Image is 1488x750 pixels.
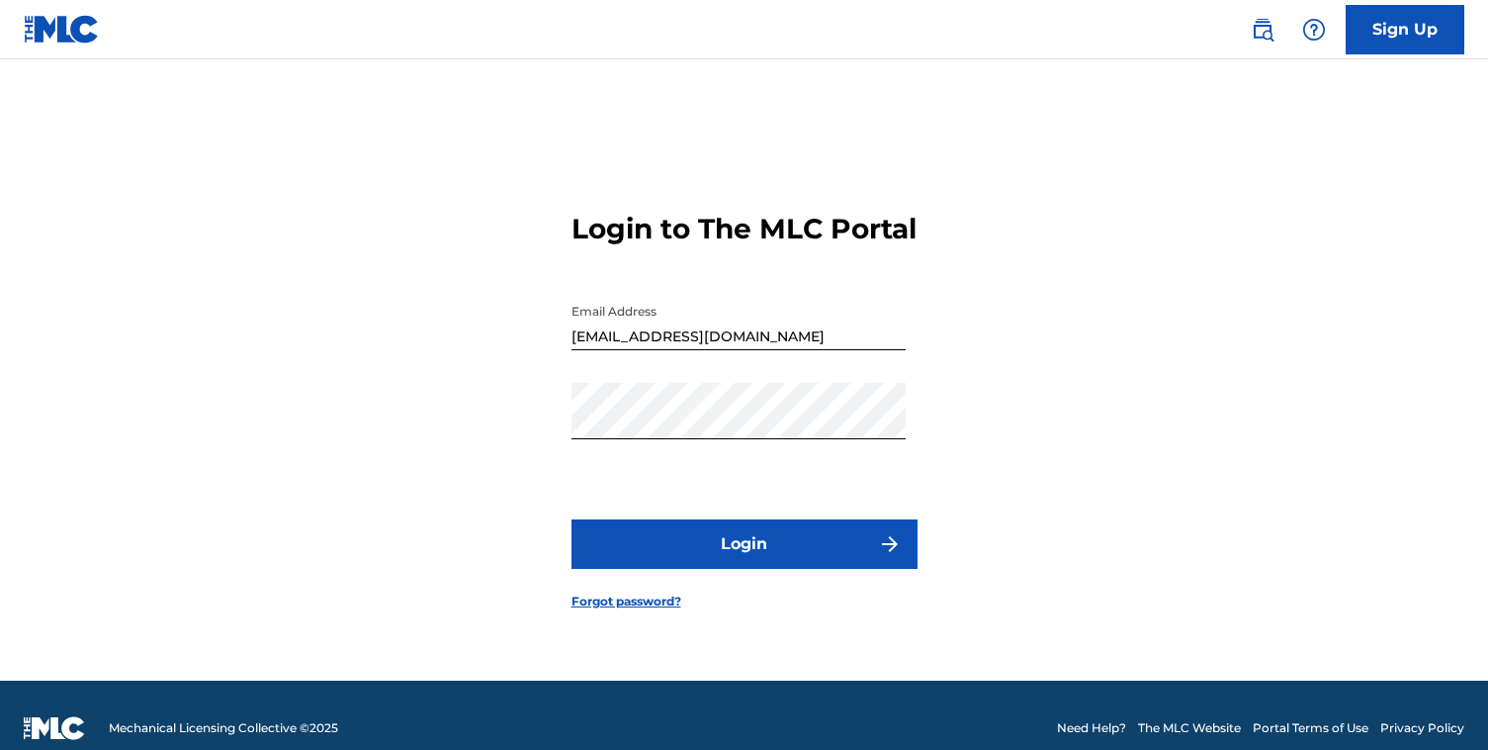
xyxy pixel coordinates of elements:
[1346,5,1464,54] a: Sign Up
[24,716,85,740] img: logo
[878,532,902,556] img: f7272a7cc735f4ea7f67.svg
[1253,719,1368,737] a: Portal Terms of Use
[1380,719,1464,737] a: Privacy Policy
[1294,10,1334,49] div: Help
[571,593,681,610] a: Forgot password?
[1057,719,1126,737] a: Need Help?
[571,212,917,246] h3: Login to The MLC Portal
[24,15,100,44] img: MLC Logo
[109,719,338,737] span: Mechanical Licensing Collective © 2025
[571,519,918,569] button: Login
[1302,18,1326,42] img: help
[1251,18,1274,42] img: search
[1138,719,1241,737] a: The MLC Website
[1243,10,1282,49] a: Public Search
